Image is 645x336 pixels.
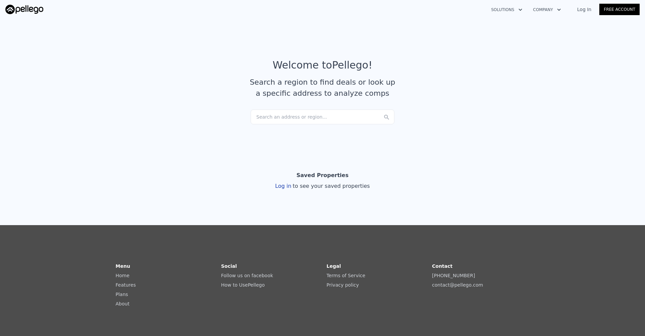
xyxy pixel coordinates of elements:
strong: Legal [327,263,341,269]
a: Privacy policy [327,282,359,288]
a: Free Account [599,4,640,15]
strong: Contact [432,263,453,269]
a: Terms of Service [327,273,365,278]
strong: Social [221,263,237,269]
img: Pellego [5,5,43,14]
a: Follow us on facebook [221,273,273,278]
button: Company [528,4,566,16]
span: to see your saved properties [291,183,370,189]
div: Search a region to find deals or look up a specific address to analyze comps [247,77,398,99]
a: Plans [116,292,128,297]
div: Log in [275,182,370,190]
a: Log In [569,6,599,13]
div: Saved Properties [297,169,349,182]
a: contact@pellego.com [432,282,483,288]
div: Search an address or region... [251,110,394,124]
a: About [116,301,129,306]
a: How to UsePellego [221,282,265,288]
div: Welcome to Pellego ! [273,59,373,71]
button: Solutions [486,4,528,16]
a: [PHONE_NUMBER] [432,273,475,278]
strong: Menu [116,263,130,269]
a: Home [116,273,129,278]
a: Features [116,282,136,288]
